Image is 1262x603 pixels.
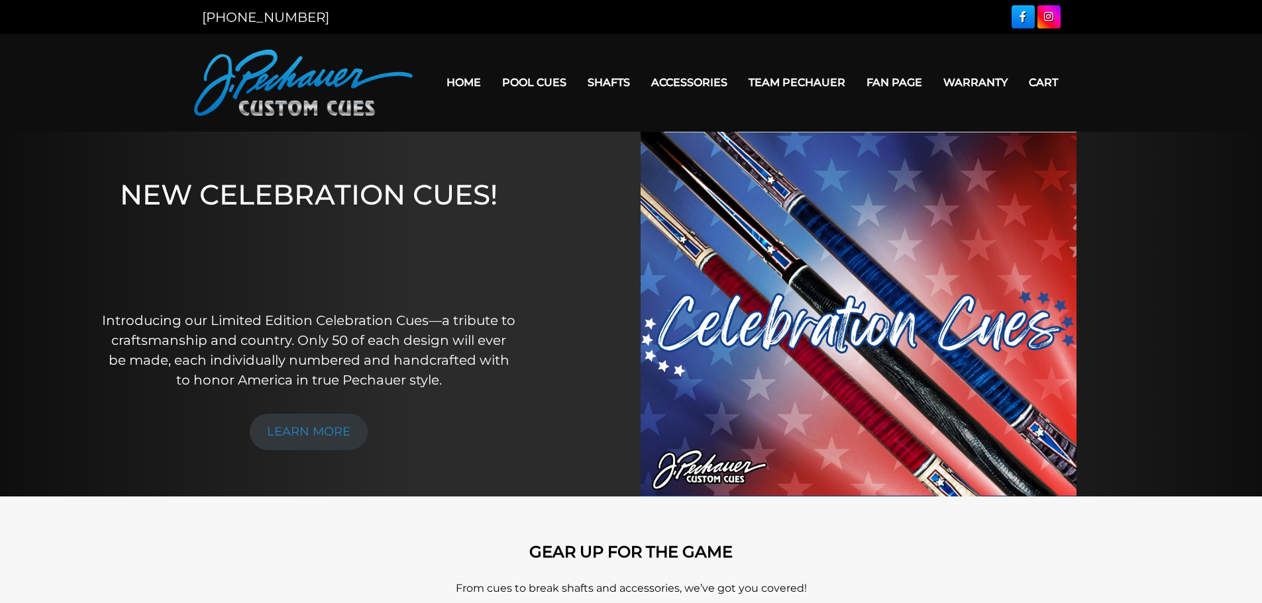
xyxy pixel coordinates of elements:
[856,66,933,99] a: Fan Page
[641,66,738,99] a: Accessories
[202,9,329,25] a: [PHONE_NUMBER]
[577,66,641,99] a: Shafts
[492,66,577,99] a: Pool Cues
[101,178,517,293] h1: NEW CELEBRATION CUES!
[101,310,517,390] p: Introducing our Limited Edition Celebration Cues—a tribute to craftsmanship and country. Only 50 ...
[436,66,492,99] a: Home
[529,542,733,561] strong: GEAR UP FOR THE GAME
[738,66,856,99] a: Team Pechauer
[933,66,1018,99] a: Warranty
[250,414,368,450] a: LEARN MORE
[1018,66,1069,99] a: Cart
[194,50,413,116] img: Pechauer Custom Cues
[254,580,1009,596] p: From cues to break shafts and accessories, we’ve got you covered!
